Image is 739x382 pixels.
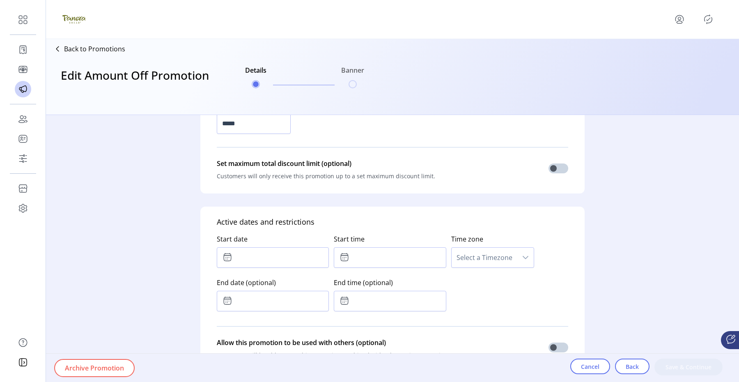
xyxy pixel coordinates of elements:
span: Select a Timezone [452,248,517,267]
p: Customers will only receive this promotion up to a set maximum discount limit. [217,168,435,184]
span: Archive Promotion [65,363,124,373]
h6: Details [245,65,266,80]
button: menu [673,13,686,26]
button: Back [615,359,649,374]
div: dropdown trigger [517,248,534,267]
label: Start date [217,231,329,247]
span: Cancel [581,362,599,371]
label: End time (optional) [334,274,446,291]
label: Start time [334,231,446,247]
p: Allow this promotion to be used with others (optional) [217,338,452,347]
span: Back [626,362,639,371]
label: Time zone [451,231,568,247]
button: Cancel [570,359,610,374]
h5: Active dates and restrictions [217,216,314,228]
h3: Edit Amount Off Promotion [61,67,209,100]
p: Set maximum total discount limit (optional) [217,159,435,168]
label: End date (optional) [217,274,329,291]
img: logo [62,8,85,31]
button: Archive Promotion [54,359,135,377]
p: Customers will be able to use this promotion combined with other active promotions. [217,347,452,363]
button: Publisher Panel [702,13,715,26]
p: Back to Promotions [64,44,125,54]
